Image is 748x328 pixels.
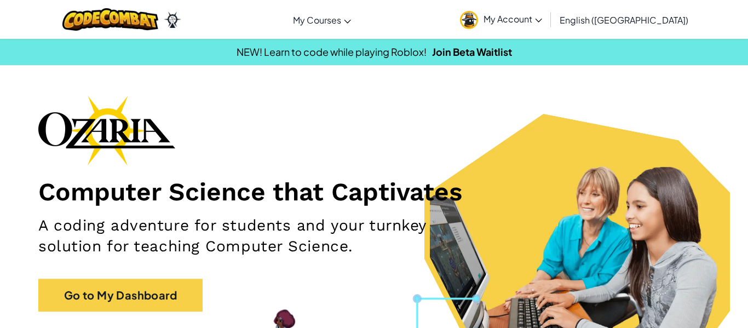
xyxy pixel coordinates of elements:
a: Join Beta Waitlist [432,45,512,58]
span: My Courses [293,14,341,26]
img: CodeCombat logo [62,8,158,31]
a: English ([GEOGRAPHIC_DATA]) [554,5,694,34]
span: My Account [484,13,542,25]
h2: A coding adventure for students and your turnkey solution for teaching Computer Science. [38,215,488,257]
a: My Courses [287,5,356,34]
img: Ozaria [164,11,181,28]
span: English ([GEOGRAPHIC_DATA]) [560,14,688,26]
h1: Computer Science that Captivates [38,176,710,207]
img: Ozaria branding logo [38,95,175,165]
img: avatar [460,11,478,29]
a: My Account [454,2,548,37]
a: Go to My Dashboard [38,279,203,312]
span: NEW! Learn to code while playing Roblox! [237,45,427,58]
